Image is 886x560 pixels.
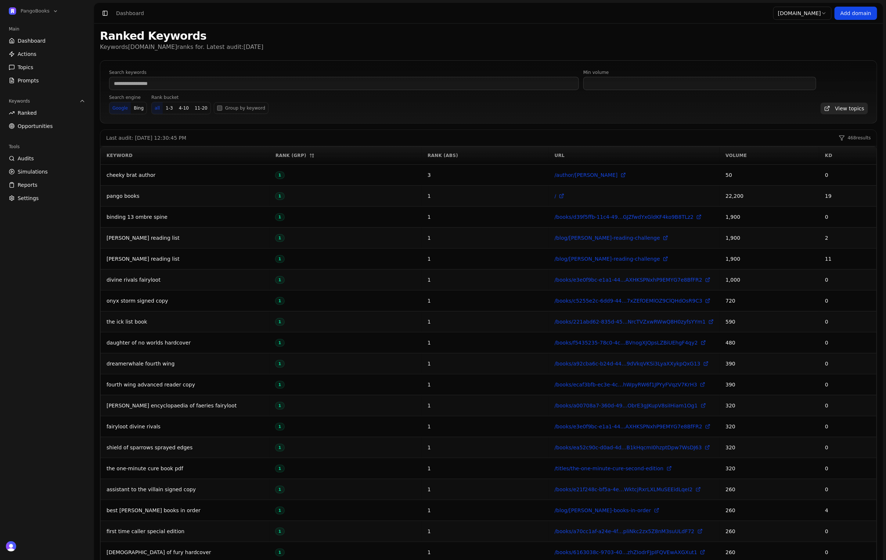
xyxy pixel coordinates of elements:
[428,381,543,388] div: 1
[825,549,871,556] div: 0
[6,541,16,552] img: 's logo
[6,179,88,191] a: Reports
[555,339,706,346] a: /books/f5435235-78c0-4c…BVnogXJQpsLZBiUEhgF4qy2
[825,528,871,535] div: 0
[275,214,284,221] span: 1
[275,444,284,452] span: 1
[107,254,264,263] div: rory reading list
[6,75,88,86] a: Prompts
[275,549,284,556] span: 1
[825,171,871,179] div: 0
[555,213,702,221] a: /books/d39f5ffb-11c4-49…GJZfwdYxGldKF4ko9B8TLz2
[825,381,871,388] div: 0
[725,297,813,304] div: 720
[275,465,284,472] span: 1
[825,153,871,158] div: KD
[555,171,626,179] a: /author/[PERSON_NAME]
[275,360,284,368] span: 1
[275,297,284,305] span: 1
[428,318,543,325] div: 1
[825,444,871,451] div: 0
[107,317,264,326] div: the ick list book
[555,528,695,535] span: /books/a70cc1af-a24e-4f…pliNkc2zx5Z8nM3suULdF72
[725,507,813,514] div: 260
[428,171,543,179] div: 3
[6,35,88,47] a: Dashboard
[825,213,871,221] div: 0
[555,402,698,409] span: /books/a00708a7-360d-49…ObrE3gJKupV8siIHiam1Og1
[107,359,264,368] div: dreamerwhale fourth wing
[428,276,543,283] div: 1
[9,7,16,15] img: PangoBooks
[555,255,668,263] a: /blog/[PERSON_NAME]-reading-challenge
[107,338,264,347] div: daughter of no worlds hardcover
[275,277,284,284] span: 1
[225,105,265,111] label: Group by keyword
[107,153,264,158] div: Keyword
[555,234,668,242] a: /blog/[PERSON_NAME]-reading-challenge
[825,318,871,325] div: 0
[555,549,698,556] span: /books/6163038c-9703-40…zhZIodrFJpIFQVEwAXGXut1
[725,465,813,472] div: 320
[275,193,284,200] span: 1
[555,549,706,556] a: /books/6163038c-9703-40…zhZIodrFJpIFQVEwAXGXut1
[825,234,871,242] div: 2
[428,423,543,430] div: 1
[18,195,39,202] span: Settings
[725,423,813,430] div: 320
[107,401,264,410] div: emily wilde's encyclopaedia of faeries fairyloot
[18,109,37,117] span: Ranked
[275,486,284,493] span: 1
[555,276,710,283] a: /books/e3e0f9bc-e1a1-44…AXHKSPNxhP9EMYG7e8BfFR2
[428,192,543,200] div: 1
[106,134,186,142] div: Last audit: [DATE] 12:30:45 PM
[555,402,706,409] a: /books/a00708a7-360d-49…ObrE3gJKupV8siIHiam1Og1
[107,527,264,536] div: first time caller special edition
[6,107,88,119] a: Ranked
[821,103,868,114] a: View topics
[555,297,711,304] a: /books/c5255e2c-6dd9-44…7xZEfOEMlOZ9ClQHdOsR9C3
[428,507,543,514] div: 1
[275,402,284,410] span: 1
[6,153,88,164] a: Audits
[555,297,703,304] span: /books/c5255e2c-6dd9-44…7xZEfOEMlOZ9ClQHdOsR9C3
[107,380,264,389] div: fourth wing advanced reader copy
[21,8,50,14] span: PangoBooks
[428,528,543,535] div: 1
[6,120,88,132] a: Opportunities
[725,234,813,242] div: 1,900
[825,507,871,514] div: 4
[275,381,284,389] span: 1
[725,192,813,200] div: 22,200
[163,102,176,114] button: 1-3
[825,297,871,304] div: 0
[428,402,543,409] div: 1
[192,102,210,114] button: 11-20
[725,381,813,388] div: 390
[555,465,672,472] a: /titles/the-one-minute-cure-second-edition
[825,192,871,200] div: 19
[555,444,702,451] span: /books/ea52c90c-d0ad-4d…B1kHqcmI0hzptDpw7WsDJ63
[275,339,284,347] span: 1
[725,276,813,283] div: 1,000
[555,171,618,179] span: /author/[PERSON_NAME]
[275,507,284,514] span: 1
[107,213,264,221] div: binding 13 ombre spine
[18,168,48,175] span: Simulations
[6,6,61,16] button: Open organization switcher
[555,486,693,493] span: /books/e21f248c-bf5a-4e…WktcjRxrLXLMuSEEidLqeI2
[100,43,263,51] p: Keywords [DOMAIN_NAME] ranks for. Latest audit: [DATE]
[725,153,813,158] div: Volume
[428,255,543,263] div: 1
[555,528,703,535] a: /books/a70cc1af-a24e-4f…pliNkc2zx5Z8nM3suULdF72
[151,94,816,100] label: Rank bucket
[109,69,579,75] label: Search keywords
[825,255,871,263] div: 11
[18,50,36,58] span: Actions
[825,276,871,283] div: 0
[18,122,53,130] span: Opportunities
[555,507,651,514] span: /blog/[PERSON_NAME]-books-in-order
[555,192,557,200] span: /
[107,192,264,200] div: pango books
[725,402,813,409] div: 320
